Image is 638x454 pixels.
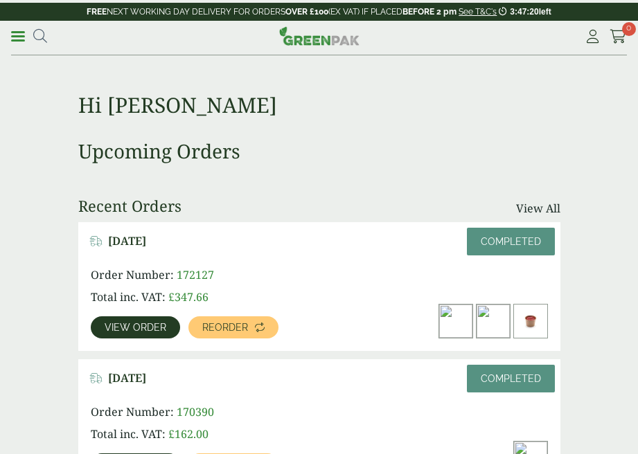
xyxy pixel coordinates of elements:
[610,30,627,44] i: Cart
[481,236,541,247] span: Completed
[514,305,547,338] img: 2130017Z-2oz-Kraft-Heavy-Duty-Paper-Container-with-tomato-sauce-300x200.jpg
[91,426,166,442] span: Total inc. VAT:
[168,426,175,442] span: £
[78,71,560,118] h1: Hi [PERSON_NAME]
[188,316,278,338] a: Reorder
[87,7,107,17] strong: FREE
[402,7,457,17] strong: BEFORE 2 pm
[622,22,636,36] span: 0
[510,7,538,17] span: 3:47:20
[439,305,472,338] img: Kraft-Bowl-500ml-with-Nachos-300x200.jpg
[610,26,627,47] a: 0
[91,267,174,282] span: Order Number:
[108,372,146,385] span: [DATE]
[91,316,180,338] a: View order
[285,7,328,17] strong: OVER £100
[91,289,166,305] span: Total inc. VAT:
[481,373,541,384] span: Completed
[584,30,601,44] i: My Account
[105,323,166,332] span: View order
[177,404,214,419] span: 170390
[78,140,560,163] h3: Upcoming Orders
[202,323,248,332] span: Reorder
[108,235,146,248] span: [DATE]
[539,7,551,17] span: left
[279,26,360,46] img: GreenPak Supplies
[91,404,174,419] span: Order Number:
[168,289,209,305] bdi: 347.66
[168,426,209,442] bdi: 162.00
[168,289,175,305] span: £
[477,305,510,338] img: 3324RC-33cm-4-Fold-Unbleached-Pack-300x300.jpg
[177,267,214,282] span: 172127
[459,7,497,17] a: See T&C's
[516,200,560,217] a: View All
[78,197,181,215] h3: Recent Orders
